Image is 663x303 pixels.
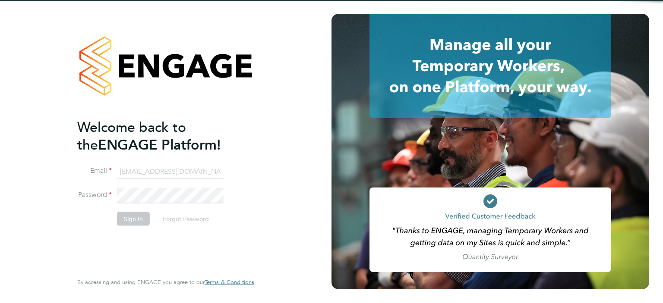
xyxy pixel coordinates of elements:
[77,191,112,200] label: Password
[156,212,216,226] button: Forgot Password
[77,118,246,153] h2: ENGAGE Platform!
[77,166,112,175] label: Email
[77,119,186,153] span: Welcome back to the
[117,164,224,179] input: Enter your work email...
[117,212,150,226] button: Sign In
[205,279,254,286] a: Terms & Conditions
[77,278,254,286] span: By accessing and using ENGAGE you agree to our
